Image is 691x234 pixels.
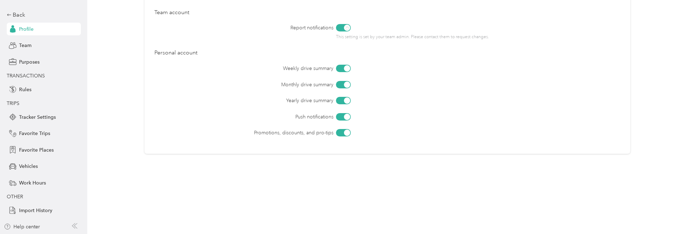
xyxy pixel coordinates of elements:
span: Purposes [19,58,40,66]
span: Team [19,42,31,49]
span: Work Hours [19,179,46,187]
label: Report notifications [194,24,333,31]
iframe: Everlance-gr Chat Button Frame [651,194,691,234]
span: TRIPS [7,100,19,106]
p: This setting is set by your team admin. Please contact them to request changes. [336,34,514,40]
span: Import History [19,207,52,214]
button: Help center [4,223,40,230]
div: Back [7,11,77,19]
span: TRANSACTIONS [7,73,45,79]
label: Push notifications [194,113,333,121]
span: Vehicles [19,163,38,170]
div: Personal account [154,49,620,57]
label: Monthly drive summary [194,81,333,88]
span: Tracker Settings [19,113,56,121]
span: OTHER [7,194,23,200]
span: Rules [19,86,31,93]
span: Profile [19,25,34,33]
span: Favorite Trips [19,130,50,137]
div: Team account [154,8,620,17]
label: Yearly drive summary [194,97,333,104]
label: Weekly drive summary [194,65,333,72]
span: Favorite Places [19,146,54,154]
label: Promotions, discounts, and pro-tips [194,129,333,136]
